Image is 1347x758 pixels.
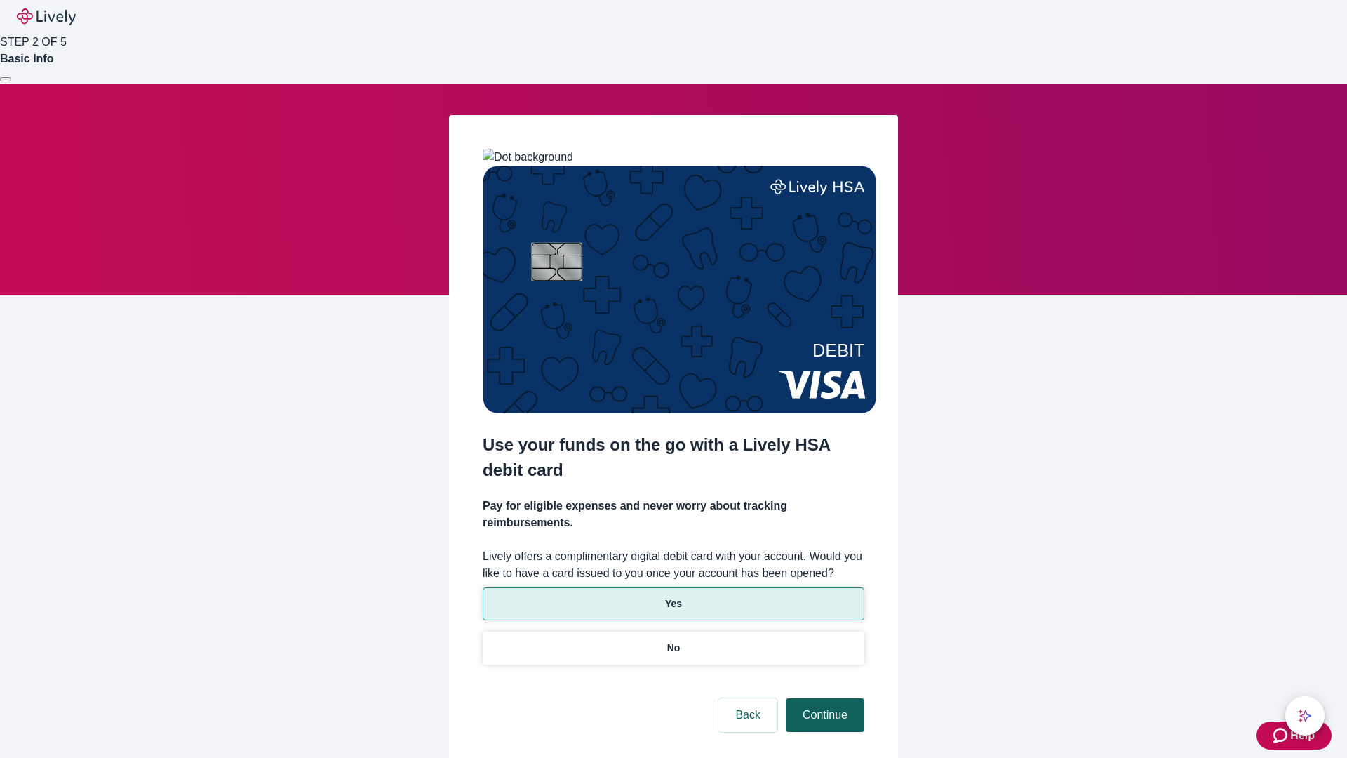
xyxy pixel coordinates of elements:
h4: Pay for eligible expenses and never worry about tracking reimbursements. [483,498,864,531]
svg: Zendesk support icon [1273,727,1290,744]
img: Debit card [483,166,876,413]
svg: Lively AI Assistant [1298,709,1312,723]
span: Help [1290,727,1315,744]
img: Dot background [483,149,573,166]
img: Lively [17,8,76,25]
h2: Use your funds on the go with a Lively HSA debit card [483,432,864,483]
button: Yes [483,587,864,620]
p: Yes [665,597,682,611]
button: Back [718,698,777,732]
button: chat [1285,696,1325,736]
button: No [483,632,864,665]
p: No [667,641,681,656]
label: Lively offers a complimentary digital debit card with your account. Would you like to have a card... [483,548,864,582]
button: Zendesk support iconHelp [1256,722,1332,750]
button: Continue [786,698,864,732]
